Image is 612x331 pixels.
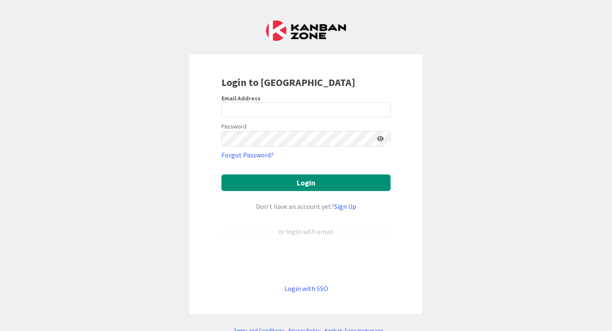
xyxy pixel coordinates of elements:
[276,226,336,237] div: or login with email
[284,284,328,293] a: Login with SSO
[221,201,391,211] div: Don’t have an account yet?
[221,150,274,160] a: Forgot Password?
[221,122,246,131] label: Password
[221,76,355,89] b: Login to [GEOGRAPHIC_DATA]
[334,202,356,211] a: Sign Up
[221,94,261,102] label: Email Address
[221,174,391,191] button: Login
[266,20,346,41] img: Kanban Zone
[217,251,395,269] iframe: Sign in with Google Button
